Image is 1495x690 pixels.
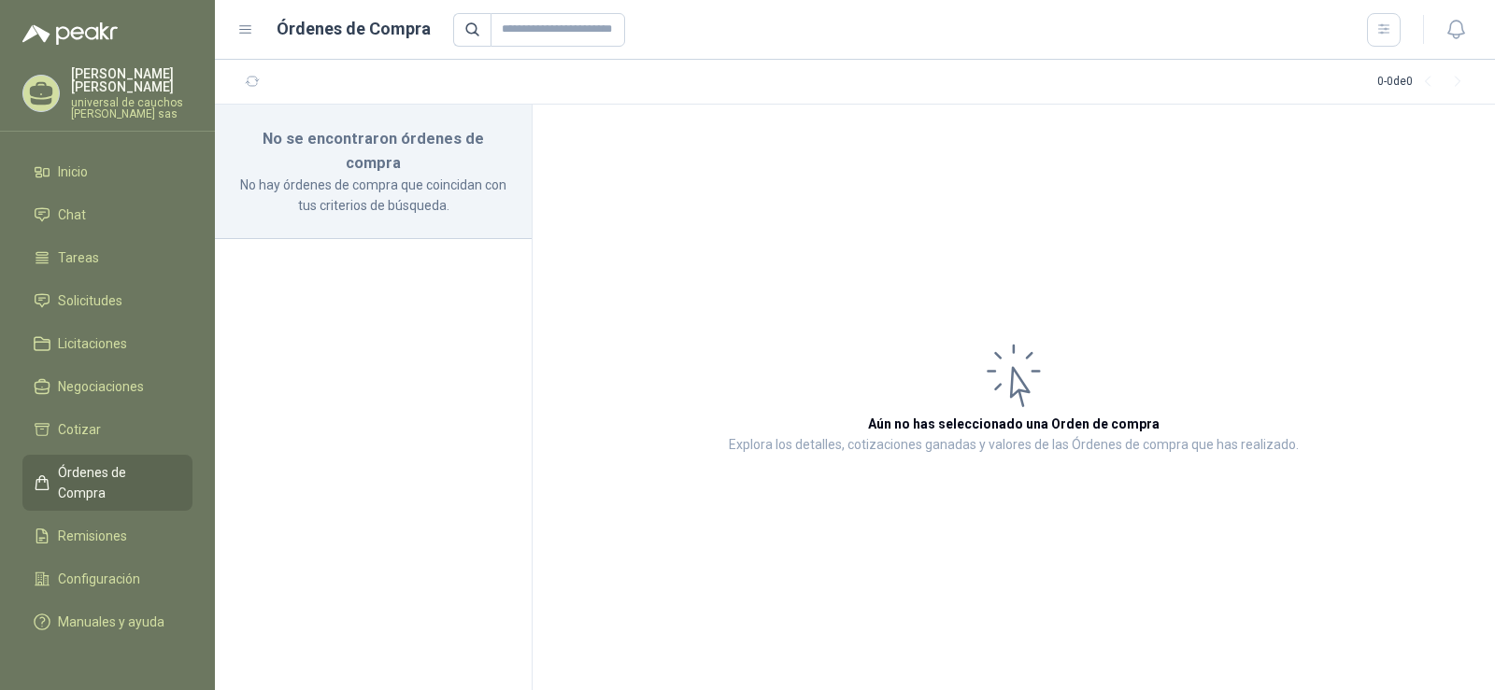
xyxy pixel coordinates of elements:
span: Órdenes de Compra [58,462,175,503]
span: Negociaciones [58,376,144,397]
p: No hay órdenes de compra que coincidan con tus criterios de búsqueda. [237,175,509,216]
a: Inicio [22,154,192,190]
a: Negociaciones [22,369,192,404]
a: Remisiones [22,518,192,554]
span: Tareas [58,247,99,268]
a: Configuración [22,561,192,597]
h3: No se encontraron órdenes de compra [237,127,509,175]
span: Cotizar [58,419,101,440]
span: Licitaciones [58,333,127,354]
h3: Aún no has seleccionado una Orden de compra [868,414,1160,434]
a: Cotizar [22,412,192,447]
img: Logo peakr [22,22,118,45]
a: Chat [22,197,192,232]
a: Manuales y ayuda [22,604,192,640]
a: Órdenes de Compra [22,455,192,511]
div: 0 - 0 de 0 [1377,67,1473,97]
span: Inicio [58,162,88,182]
span: Configuración [58,569,140,589]
h1: Órdenes de Compra [277,16,431,42]
span: Manuales y ayuda [58,612,164,632]
a: Licitaciones [22,326,192,361]
span: Solicitudes [58,290,122,311]
p: Explora los detalles, cotizaciones ganadas y valores de las Órdenes de compra que has realizado. [729,434,1299,457]
p: [PERSON_NAME] [PERSON_NAME] [71,67,192,93]
span: Chat [58,204,86,225]
a: Tareas [22,240,192,275]
a: Solicitudes [22,283,192,318]
span: Remisiones [58,526,127,546]
p: universal de cauchos [PERSON_NAME] sas [71,97,192,120]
